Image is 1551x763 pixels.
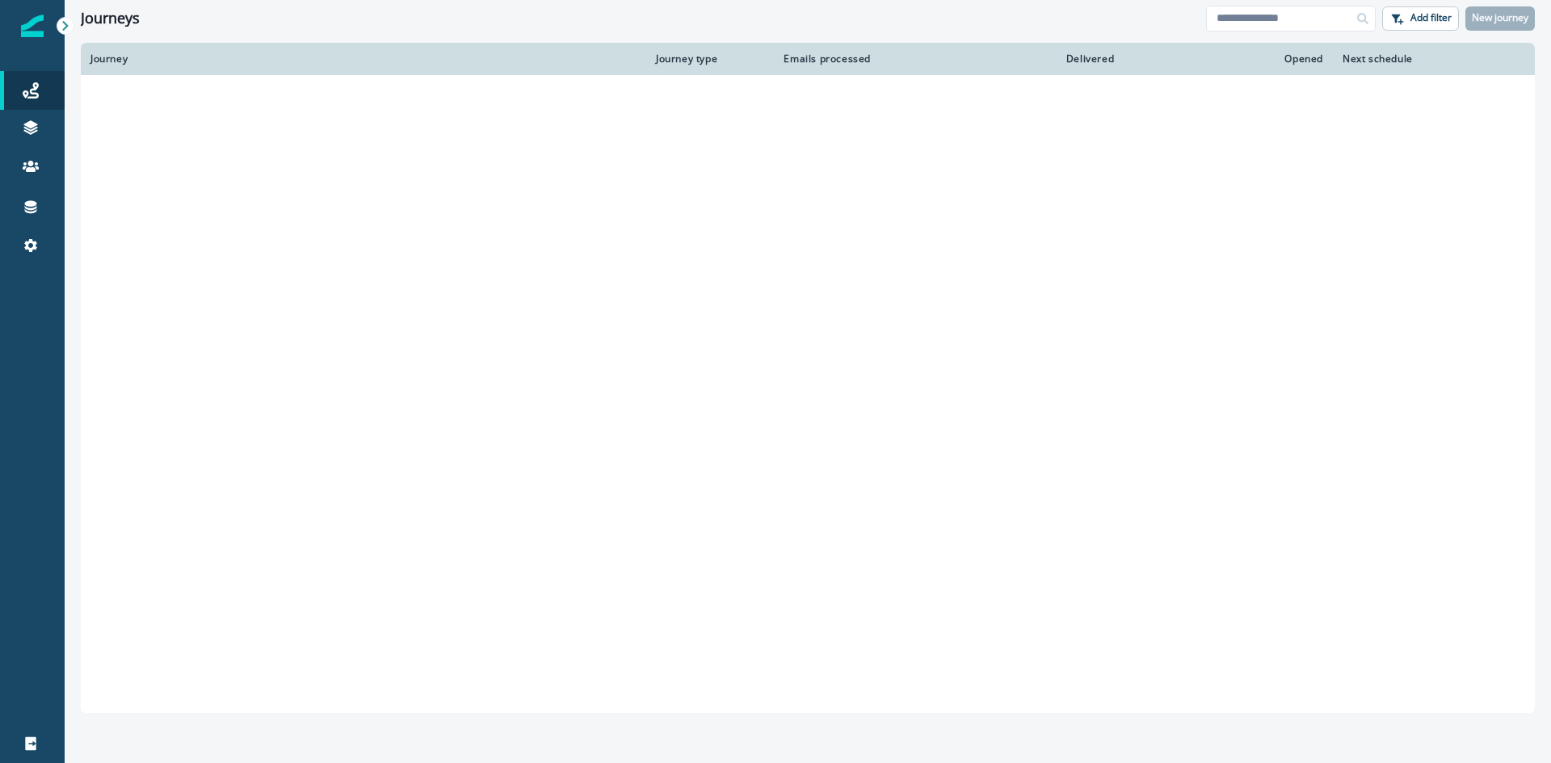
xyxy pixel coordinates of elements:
[890,52,1114,65] div: Delivered
[1133,52,1323,65] div: Opened
[1472,12,1528,23] p: New journey
[656,52,758,65] div: Journey type
[90,52,637,65] div: Journey
[21,15,44,37] img: Inflection
[1343,52,1485,65] div: Next schedule
[1465,6,1535,31] button: New journey
[777,52,871,65] div: Emails processed
[1382,6,1459,31] button: Add filter
[1410,12,1452,23] p: Add filter
[81,10,140,27] h1: Journeys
